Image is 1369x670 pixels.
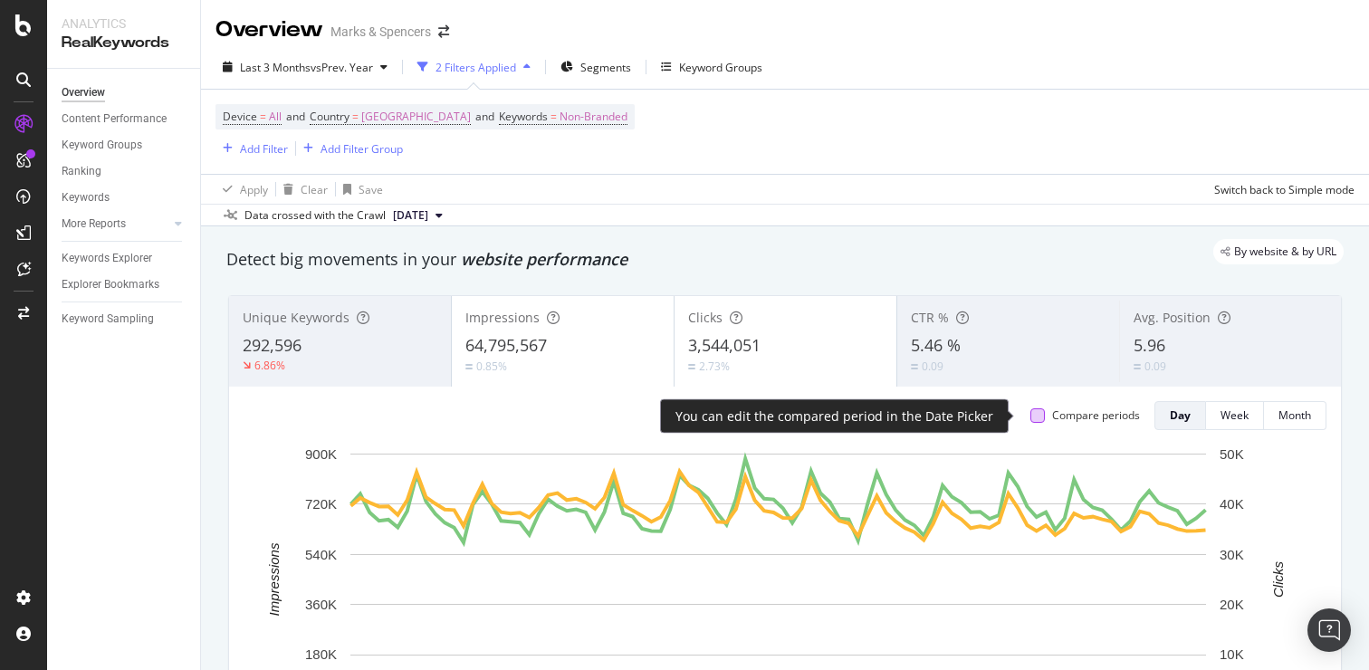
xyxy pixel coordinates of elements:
div: Day [1170,407,1191,423]
div: 2 Filters Applied [436,60,516,75]
div: Keywords Explorer [62,249,152,268]
div: You can edit the compared period in the Date Picker [675,407,993,426]
div: Overview [62,83,105,102]
a: Keywords [62,188,187,207]
span: and [475,109,494,124]
span: Non-Branded [560,104,627,129]
div: 0.09 [1144,359,1166,374]
text: 20K [1220,597,1244,612]
span: vs Prev. Year [311,60,373,75]
button: Add Filter [215,138,288,159]
div: Keyword Groups [679,60,762,75]
span: and [286,109,305,124]
text: 900K [305,446,337,462]
div: 6.86% [254,358,285,373]
span: CTR % [911,309,949,326]
div: Add Filter [240,141,288,157]
div: Overview [215,14,323,45]
button: Keyword Groups [654,53,770,81]
span: All [269,104,282,129]
div: arrow-right-arrow-left [438,25,449,38]
button: Save [336,175,383,204]
a: Explorer Bookmarks [62,275,187,294]
button: Switch back to Simple mode [1207,175,1355,204]
button: Week [1206,401,1264,430]
img: Equal [688,364,695,369]
text: 540K [305,547,337,562]
text: 360K [305,597,337,612]
div: RealKeywords [62,33,186,53]
img: Equal [1134,364,1141,369]
text: 10K [1220,646,1244,662]
button: Clear [276,175,328,204]
button: Add Filter Group [296,138,403,159]
span: Impressions [465,309,540,326]
span: Segments [580,60,631,75]
span: Clicks [688,309,723,326]
div: 0.09 [922,359,943,374]
span: 292,596 [243,334,302,356]
button: Month [1264,401,1326,430]
a: Overview [62,83,187,102]
span: Country [310,109,349,124]
button: 2 Filters Applied [410,53,538,81]
text: 50K [1220,446,1244,462]
img: Equal [465,364,473,369]
span: [GEOGRAPHIC_DATA] [361,104,471,129]
span: = [260,109,266,124]
text: Impressions [266,542,282,616]
text: 720K [305,496,337,512]
div: legacy label [1213,239,1344,264]
span: = [550,109,557,124]
span: Last 3 Months [240,60,311,75]
span: 5.46 % [911,334,961,356]
span: Unique Keywords [243,309,349,326]
div: Clear [301,182,328,197]
div: Add Filter Group [321,141,403,157]
div: Keyword Groups [62,136,142,155]
div: Open Intercom Messenger [1307,608,1351,652]
div: 2.73% [699,359,730,374]
span: 2025 Aug. 23rd [393,207,428,224]
div: Marks & Spencers [330,23,431,41]
a: Keyword Groups [62,136,187,155]
a: More Reports [62,215,169,234]
div: Month [1278,407,1311,423]
div: Keyword Sampling [62,310,154,329]
div: Week [1221,407,1249,423]
a: Keyword Sampling [62,310,187,329]
button: Segments [553,53,638,81]
span: 64,795,567 [465,334,547,356]
text: 40K [1220,496,1244,512]
div: Save [359,182,383,197]
div: Keywords [62,188,110,207]
span: Avg. Position [1134,309,1211,326]
div: Analytics [62,14,186,33]
div: Apply [240,182,268,197]
text: 180K [305,646,337,662]
button: Day [1154,401,1206,430]
div: 0.85% [476,359,507,374]
div: Explorer Bookmarks [62,275,159,294]
span: Device [223,109,257,124]
a: Ranking [62,162,187,181]
div: Compare periods [1052,407,1140,423]
text: Clicks [1270,560,1286,597]
button: Last 3 MonthsvsPrev. Year [215,53,395,81]
div: Switch back to Simple mode [1214,182,1355,197]
span: 5.96 [1134,334,1165,356]
div: Content Performance [62,110,167,129]
span: Keywords [499,109,548,124]
a: Keywords Explorer [62,249,187,268]
img: Equal [911,364,918,369]
span: = [352,109,359,124]
text: 30K [1220,547,1244,562]
span: By website & by URL [1234,246,1336,257]
div: Ranking [62,162,101,181]
a: Content Performance [62,110,187,129]
button: Apply [215,175,268,204]
button: [DATE] [386,205,450,226]
span: 3,544,051 [688,334,761,356]
div: More Reports [62,215,126,234]
div: Data crossed with the Crawl [244,207,386,224]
